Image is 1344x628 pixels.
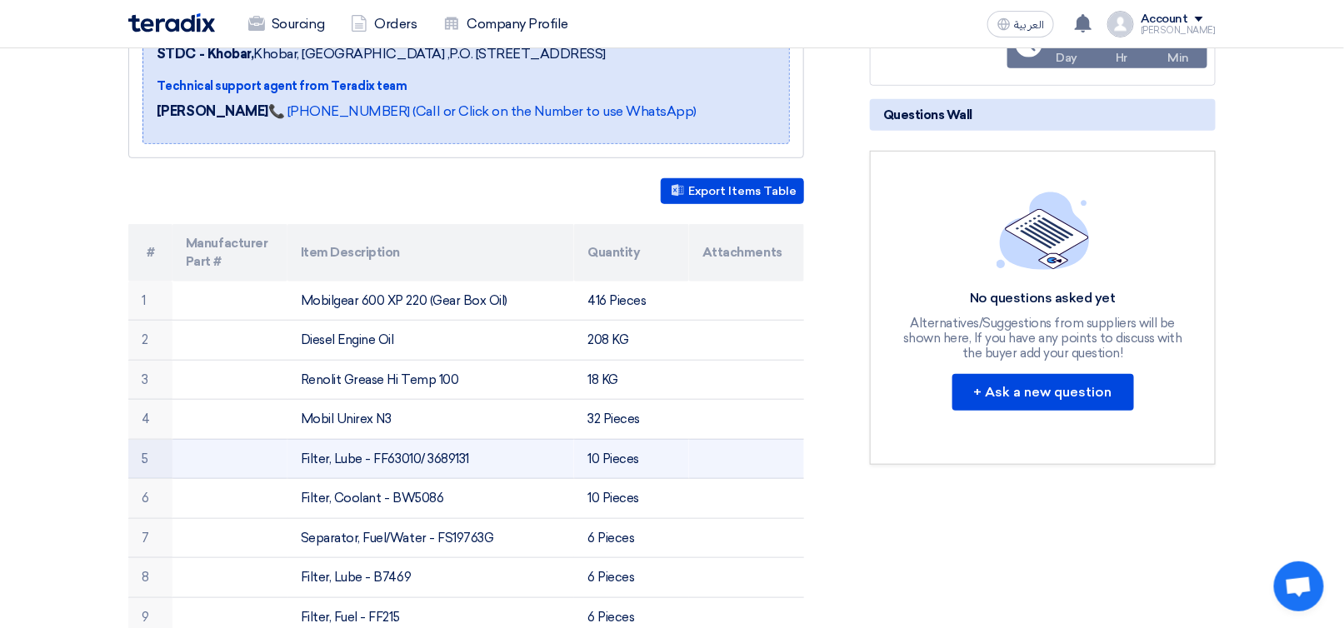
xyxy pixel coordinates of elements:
th: Item Description [287,224,575,282]
td: 18 KG [574,360,689,400]
td: Mobilgear 600 XP 220 (Gear Box Oil) [287,282,575,321]
span: العربية [1014,19,1044,31]
div: Technical support agent from Teradix team [157,77,697,95]
div: Open chat [1274,561,1324,611]
div: No questions asked yet [902,290,1185,307]
img: profile_test.png [1107,11,1134,37]
td: 4 [128,400,172,440]
td: Filter, Lube - B7469 [287,558,575,598]
td: 10 Pieces [574,479,689,519]
a: Company Profile [430,6,582,42]
a: 📞 [PHONE_NUMBER] (Call or Click on the Number to use WhatsApp) [268,103,697,119]
td: 8 [128,558,172,598]
td: 32 Pieces [574,400,689,440]
td: 5 [128,439,172,479]
div: Hr [1116,49,1127,67]
img: Teradix logo [128,13,215,32]
td: Separator, Fuel/Water - FS19763G [287,518,575,558]
td: 416 Pieces [574,282,689,321]
td: 7 [128,518,172,558]
button: Export Items Table [661,178,804,204]
span: Questions Wall [883,106,972,124]
button: + Ask a new question [952,374,1134,411]
span: Khobar, [GEOGRAPHIC_DATA] ,P.O. [STREET_ADDRESS] [157,44,606,64]
td: 10 Pieces [574,439,689,479]
div: Account [1141,12,1188,27]
td: 6 [128,479,172,519]
a: Orders [337,6,430,42]
div: Day [1057,49,1078,67]
td: Diesel Engine Oil [287,321,575,361]
img: empty_state_list.svg [997,192,1090,270]
th: Manufacturer Part # [172,224,287,282]
td: 6 Pieces [574,558,689,598]
td: 6 Pieces [574,518,689,558]
button: العربية [987,11,1054,37]
td: Renolit Grease Hi Temp 100 [287,360,575,400]
b: STDC - Khobar, [157,46,253,62]
th: # [128,224,172,282]
a: Sourcing [235,6,337,42]
td: Mobil Unirex N3 [287,400,575,440]
th: Quantity [574,224,689,282]
div: Min [1168,49,1190,67]
div: [PERSON_NAME] [1141,26,1216,35]
td: 2 [128,321,172,361]
td: 208 KG [574,321,689,361]
td: Filter, Lube - FF63010/ 3689131 [287,439,575,479]
div: Alternatives/Suggestions from suppliers will be shown here, If you have any points to discuss wit... [902,316,1185,361]
td: 1 [128,282,172,321]
td: Filter, Coolant - BW5086 [287,479,575,519]
td: 3 [128,360,172,400]
th: Attachments [689,224,804,282]
strong: [PERSON_NAME] [157,103,268,119]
